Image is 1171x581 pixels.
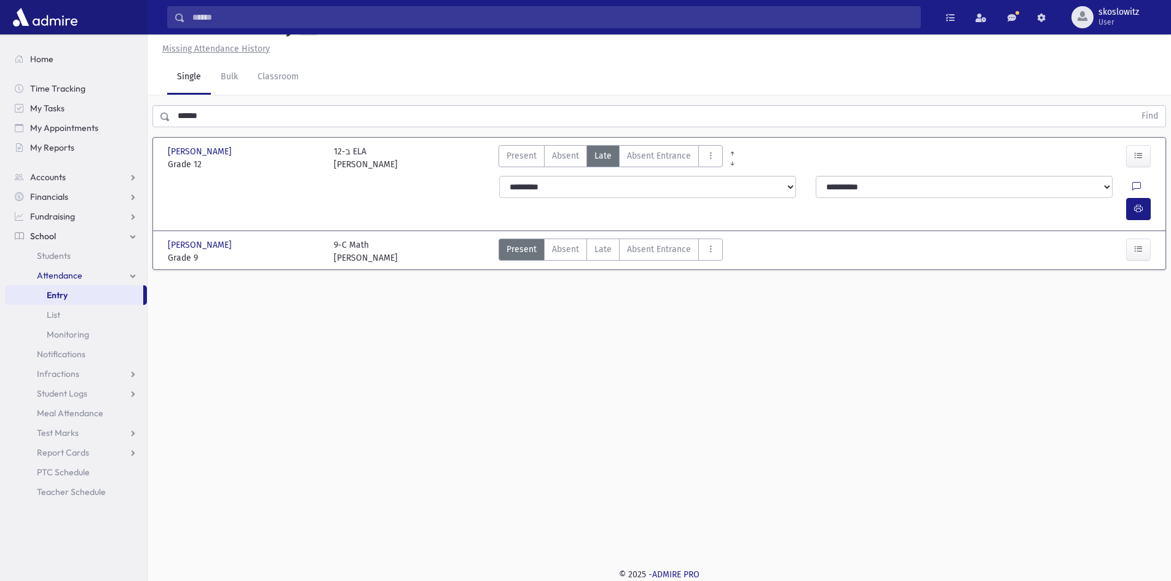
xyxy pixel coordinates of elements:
span: Late [594,243,612,256]
span: Present [507,243,537,256]
a: Student Logs [5,384,147,403]
span: Grade 9 [168,251,321,264]
a: Classroom [248,60,309,95]
span: [PERSON_NAME] [168,145,234,158]
div: AttTypes [499,239,723,264]
span: Grade 12 [168,158,321,171]
span: Fundraising [30,211,75,222]
u: Missing Attendance History [162,44,270,54]
a: Single [167,60,211,95]
a: Time Tracking [5,79,147,98]
span: Entry [47,290,68,301]
a: Report Cards [5,443,147,462]
a: PTC Schedule [5,462,147,482]
span: Meal Attendance [37,408,103,419]
span: Home [30,53,53,65]
input: Search [185,6,920,28]
img: AdmirePro [10,5,81,30]
a: Bulk [211,60,248,95]
div: © 2025 - [167,568,1151,581]
span: Absent [552,243,579,256]
div: 12-ב ELA [PERSON_NAME] [334,145,398,171]
a: Missing Attendance History [157,44,270,54]
a: My Tasks [5,98,147,118]
span: Absent Entrance [627,243,691,256]
a: School [5,226,147,246]
a: Teacher Schedule [5,482,147,502]
a: Fundraising [5,207,147,226]
span: Accounts [30,172,66,183]
span: Infractions [37,368,79,379]
a: List [5,305,147,325]
span: Teacher Schedule [37,486,106,497]
span: List [47,309,60,320]
span: Absent [552,149,579,162]
a: Home [5,49,147,69]
span: Report Cards [37,447,89,458]
span: Students [37,250,71,261]
span: My Tasks [30,103,65,114]
span: My Reports [30,142,74,153]
span: [PERSON_NAME] [168,239,234,251]
span: Financials [30,191,68,202]
a: Financials [5,187,147,207]
span: Student Logs [37,388,87,399]
span: My Appointments [30,122,98,133]
a: Infractions [5,364,147,384]
a: Accounts [5,167,147,187]
span: Time Tracking [30,83,85,94]
span: skoslowitz [1098,7,1139,17]
span: School [30,231,56,242]
span: Absent Entrance [627,149,691,162]
button: Find [1134,106,1165,127]
a: Attendance [5,266,147,285]
span: Monitoring [47,329,89,340]
span: Attendance [37,270,82,281]
div: 9-C Math [PERSON_NAME] [334,239,398,264]
div: AttTypes [499,145,723,171]
span: User [1098,17,1139,27]
a: My Reports [5,138,147,157]
span: PTC Schedule [37,467,90,478]
a: Monitoring [5,325,147,344]
a: Test Marks [5,423,147,443]
a: Notifications [5,344,147,364]
a: My Appointments [5,118,147,138]
span: Test Marks [37,427,79,438]
a: Students [5,246,147,266]
a: Meal Attendance [5,403,147,423]
span: Notifications [37,349,85,360]
span: Late [594,149,612,162]
a: Entry [5,285,143,305]
span: Present [507,149,537,162]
